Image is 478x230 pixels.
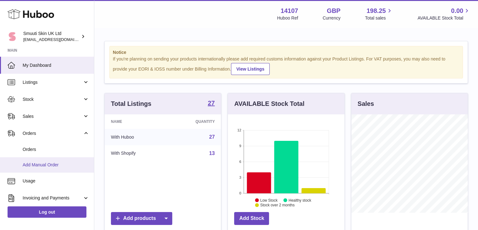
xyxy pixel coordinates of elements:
span: Add Manual Order [23,162,89,168]
text: 6 [239,160,241,164]
th: Name [105,114,168,129]
span: AVAILABLE Stock Total [417,15,470,21]
span: Orders [23,130,83,136]
strong: Notice [113,49,459,55]
h3: Total Listings [111,100,151,108]
text: Stock over 2 months [260,203,294,207]
text: Low Stock [260,198,278,202]
a: Log out [8,206,86,218]
span: 198.25 [366,7,386,15]
span: Usage [23,178,89,184]
span: Listings [23,79,83,85]
th: Quantity [168,114,221,129]
span: Sales [23,113,83,119]
text: 9 [239,144,241,148]
span: [EMAIL_ADDRESS][DOMAIN_NAME] [23,37,92,42]
td: With Shopify [105,145,168,162]
text: 0 [239,191,241,195]
span: Total sales [365,15,393,21]
span: My Dashboard [23,62,89,68]
div: Smuuti Skin UK Ltd [23,31,80,43]
span: Orders [23,147,89,152]
strong: GBP [327,7,340,15]
a: 0.00 AVAILABLE Stock Total [417,7,470,21]
a: 27 [209,134,215,140]
a: 198.25 Total sales [365,7,393,21]
div: Currency [323,15,341,21]
span: Stock [23,96,83,102]
strong: 27 [208,100,215,106]
div: Huboo Ref [277,15,298,21]
span: 0.00 [451,7,463,15]
text: Healthy stock [288,198,311,202]
a: Add Stock [234,212,269,225]
strong: 14107 [281,7,298,15]
a: 13 [209,151,215,156]
td: With Huboo [105,129,168,145]
div: If you're planning on sending your products internationally please add required customs informati... [113,56,459,75]
a: Add products [111,212,172,225]
text: 12 [238,128,241,132]
text: 3 [239,175,241,179]
a: 27 [208,100,215,107]
h3: AVAILABLE Stock Total [234,100,304,108]
span: Invoicing and Payments [23,195,83,201]
h3: Sales [358,100,374,108]
a: View Listings [231,63,270,75]
img: Paivi.korvela@gmail.com [8,32,17,41]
